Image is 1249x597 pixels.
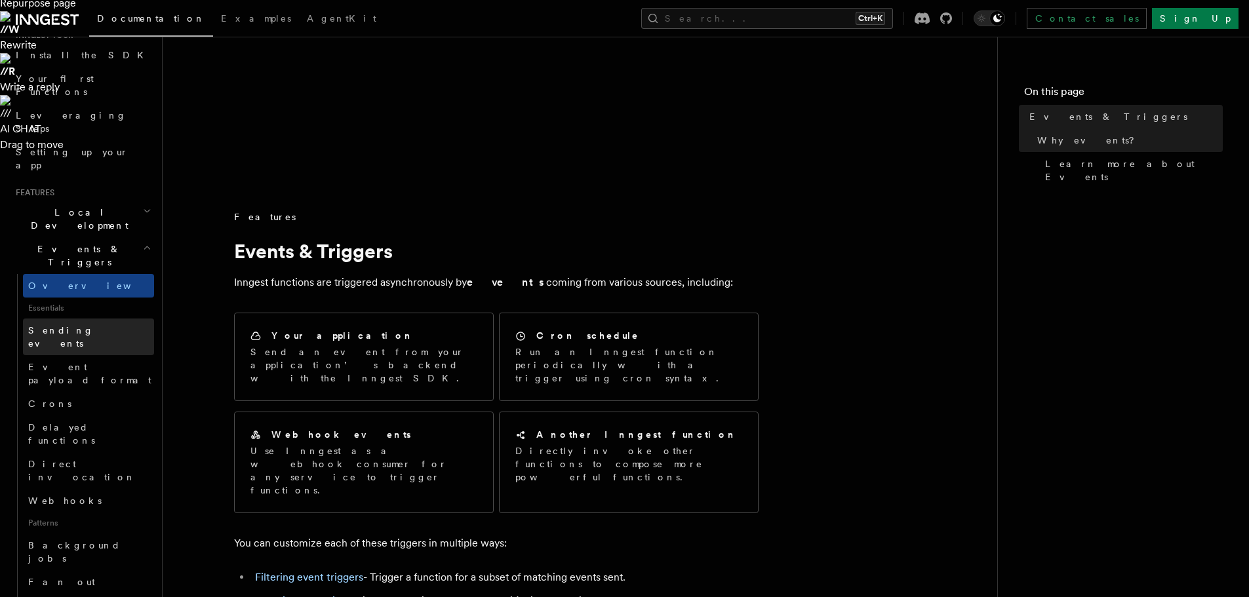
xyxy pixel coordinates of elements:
[10,140,154,177] a: Setting up your app
[28,459,136,482] span: Direct invocation
[234,313,494,401] a: Your applicationSend an event from your application’s backend with the Inngest SDK.
[23,452,154,489] a: Direct invocation
[1040,152,1223,189] a: Learn more about Events
[23,415,154,452] a: Delayed functions
[23,570,154,594] a: Fan out
[23,533,154,570] a: Background jobs
[28,362,151,385] span: Event payload format
[1045,157,1223,183] span: Learn more about Events
[499,412,759,513] a: Another Inngest functionDirectly invoke other functions to compose more powerful functions.
[234,210,296,223] span: Features
[251,568,759,587] li: - Trigger a function for a subset of matching events sent.
[10,206,143,232] span: Local Development
[28,422,95,446] span: Delayed functions
[271,428,411,441] h2: Webhook events
[250,345,477,385] p: Send an event from your application’s backend with the Inngest SDK.
[234,239,759,263] h1: Events & Triggers
[23,355,154,392] a: Event payload format
[536,428,737,441] h2: Another Inngest function
[23,274,154,298] a: Overview
[234,412,494,513] a: Webhook eventsUse Inngest as a webhook consumer for any service to trigger functions.
[10,201,154,237] button: Local Development
[234,273,759,292] p: Inngest functions are triggered asynchronously by coming from various sources, including:
[250,444,477,497] p: Use Inngest as a webhook consumer for any service to trigger functions.
[467,276,546,288] strong: events
[234,534,759,552] p: You can customize each of these triggers in multiple ways:
[23,489,154,512] a: Webhooks
[499,313,759,401] a: Cron scheduleRun an Inngest function periodically with a trigger using cron syntax.
[28,325,94,349] span: Sending events
[28,495,102,506] span: Webhooks
[28,398,71,409] span: Crons
[28,280,163,291] span: Overview
[10,242,143,269] span: Events & Triggers
[23,298,154,318] span: Essentials
[515,345,742,385] p: Run an Inngest function periodically with a trigger using cron syntax.
[23,512,154,533] span: Patterns
[28,577,95,587] span: Fan out
[23,392,154,415] a: Crons
[515,444,742,484] p: Directly invoke other functions to compose more powerful functions.
[10,187,54,198] span: Features
[23,318,154,355] a: Sending events
[28,540,121,564] span: Background jobs
[10,237,154,274] button: Events & Triggers
[536,329,639,342] h2: Cron schedule
[271,329,414,342] h2: Your application
[255,571,363,583] a: Filtering event triggers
